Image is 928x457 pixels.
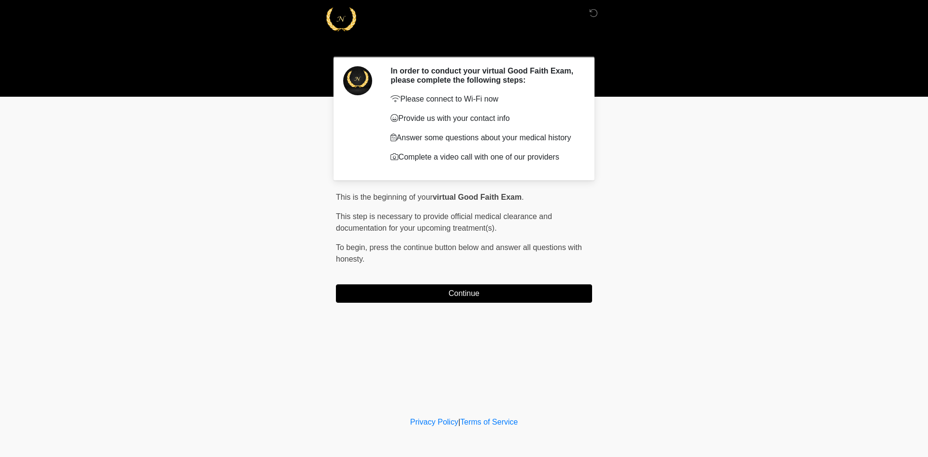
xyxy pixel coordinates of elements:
span: press the continue button below and answer all questions with honesty. [336,243,582,263]
span: . [522,193,523,201]
img: Agent Avatar [343,66,372,95]
a: Privacy Policy [410,418,459,426]
p: Answer some questions about your medical history [391,132,578,144]
a: Terms of Service [460,418,518,426]
button: Continue [336,284,592,303]
span: To begin, [336,243,369,251]
strong: virtual Good Faith Exam [433,193,522,201]
p: Provide us with your contact info [391,113,578,124]
h1: ‎ ‎ ‎ [329,35,599,53]
span: This is the beginning of your [336,193,433,201]
p: Complete a video call with one of our providers [391,151,578,163]
img: Novus Studios Logo [326,7,356,31]
a: | [458,418,460,426]
span: This step is necessary to provide official medical clearance and documentation for your upcoming ... [336,212,552,232]
p: Please connect to Wi-Fi now [391,93,578,105]
h2: In order to conduct your virtual Good Faith Exam, please complete the following steps: [391,66,578,85]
